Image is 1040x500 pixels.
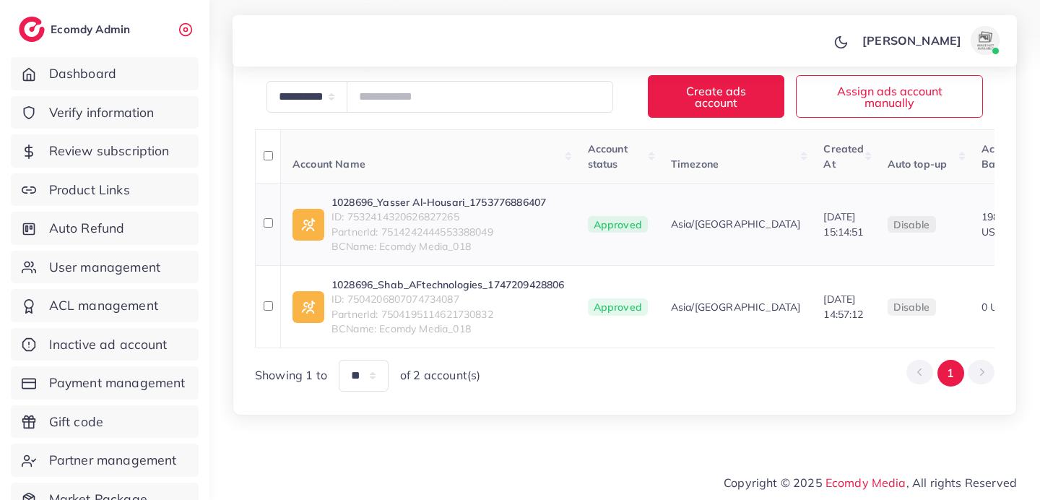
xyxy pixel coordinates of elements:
span: Timezone [671,158,719,171]
button: Assign ads account manually [796,75,983,118]
span: Auto top-up [888,158,948,171]
p: [PERSON_NAME] [862,32,961,49]
ul: Pagination [906,360,994,387]
a: Partner management [11,444,199,477]
span: Approved [588,216,648,233]
span: Dashboard [49,64,116,83]
a: Ecomdy Media [825,475,906,490]
span: Inactive ad account [49,335,168,354]
span: 0 USD [981,301,1012,314]
button: Create ads account [648,75,784,118]
span: PartnerId: 7504195114621730832 [331,307,565,322]
img: ic-ad-info.7fc67b75.svg [292,291,324,323]
span: Created At [823,142,864,170]
button: Go to page 1 [937,360,964,387]
span: Partner management [49,451,177,470]
span: Product Links [49,181,130,199]
h2: Ecomdy Admin [51,22,134,36]
span: Asia/[GEOGRAPHIC_DATA] [671,217,801,231]
a: ACL management [11,289,199,322]
span: , All rights Reserved [906,474,1017,491]
span: Copyright © 2025 [724,474,1017,491]
span: disable [893,301,930,314]
img: logo [19,17,45,42]
span: Asia/[GEOGRAPHIC_DATA] [671,300,801,314]
span: Review subscription [49,142,170,160]
span: ID: 7504206807074734087 [331,292,565,306]
a: 1028696_Shab_AFtechnologies_1747209428806 [331,277,565,292]
img: ic-ad-info.7fc67b75.svg [292,209,324,241]
span: Auto Refund [49,219,125,238]
a: Verify information [11,96,199,129]
a: Dashboard [11,57,199,90]
span: [DATE] 15:14:51 [823,210,863,238]
span: User management [49,258,160,277]
span: BCName: Ecomdy Media_018 [331,322,565,336]
a: Product Links [11,173,199,207]
span: of 2 account(s) [400,367,480,384]
span: disable [893,218,930,231]
span: ACL management [49,296,158,315]
a: Gift code [11,405,199,439]
span: [DATE] 14:57:12 [823,293,863,320]
a: logoEcomdy Admin [19,17,134,42]
span: Account Balance [981,142,1022,170]
a: User management [11,251,199,284]
span: Verify information [49,103,155,122]
span: Payment management [49,374,186,392]
span: Approved [588,298,648,316]
span: Account status [588,142,628,170]
a: [PERSON_NAME]avatar [854,26,1005,55]
a: 1028696_Yasser Al-Housari_1753776886407 [331,195,546,210]
span: Showing 1 to [255,367,327,384]
span: Account Name [292,158,365,171]
a: Review subscription [11,134,199,168]
a: Inactive ad account [11,328,199,361]
span: BCName: Ecomdy Media_018 [331,239,546,254]
img: avatar [971,26,1000,55]
a: Payment management [11,366,199,400]
a: Auto Refund [11,212,199,245]
span: Gift code [49,413,103,431]
span: ID: 7532414320626827265 [331,210,546,224]
span: PartnerId: 7514242444553388049 [331,225,546,239]
span: 198.02 USD [981,210,1013,238]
